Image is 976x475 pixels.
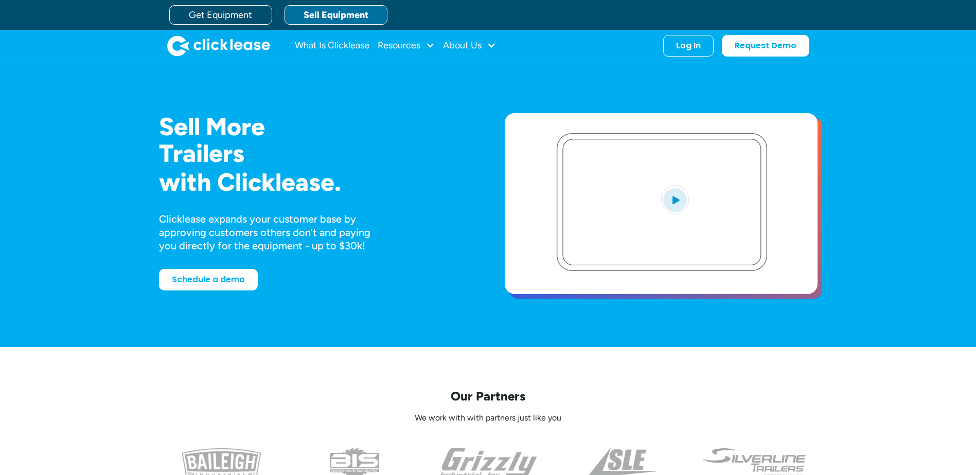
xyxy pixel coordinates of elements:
p: We work with with partners just like you [159,413,818,424]
a: Sell Equipment [285,5,387,25]
a: What Is Clicklease [295,35,369,56]
p: Our Partners [159,388,818,404]
h1: with Clicklease. [159,169,472,196]
img: Blue play button logo on a light blue circular background [661,185,689,214]
h1: Trailers [159,140,472,167]
a: Request Demo [722,35,809,57]
a: Get Equipment [169,5,272,25]
a: Schedule a demo [159,269,258,290]
h1: Sell More [159,113,472,140]
div: Clicklease expands your customer base by approving customers others don’t and paying you directly... [159,212,389,252]
div: Log In [676,41,701,51]
img: Clicklease logo [167,35,270,56]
